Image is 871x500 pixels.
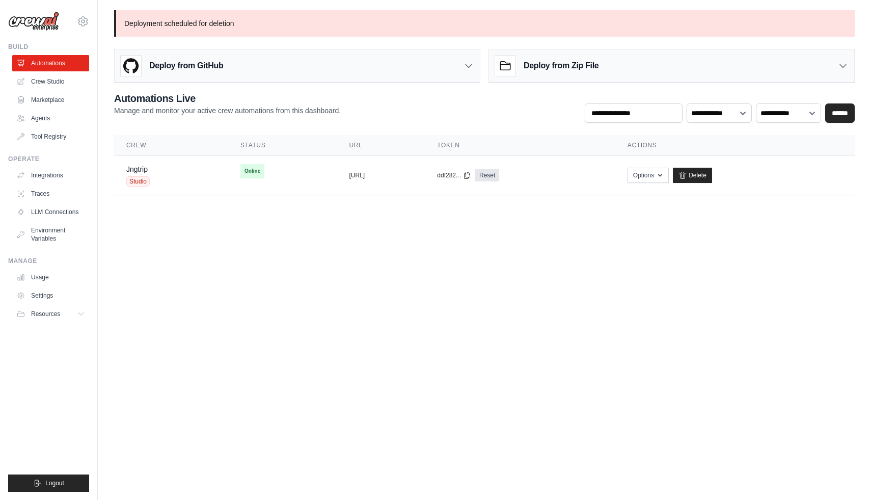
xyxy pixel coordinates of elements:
img: GitHub Logo [121,56,141,76]
div: Manage [8,257,89,265]
img: Logo [8,12,59,31]
h3: Deploy from Zip File [524,60,598,72]
a: Marketplace [12,92,89,108]
div: Operate [8,155,89,163]
a: Integrations [12,167,89,183]
th: Crew [114,135,228,156]
button: Options [628,168,669,183]
span: Online [240,164,264,178]
a: Traces [12,186,89,202]
th: Token [425,135,615,156]
a: Crew Studio [12,73,89,90]
a: Agents [12,110,89,126]
button: Resources [12,306,89,322]
a: Reset [475,169,499,181]
p: Deployment scheduled for deletion [114,10,855,37]
a: Usage [12,269,89,285]
span: Resources [31,310,60,318]
a: Environment Variables [12,222,89,247]
th: Actions [615,135,855,156]
a: Automations [12,55,89,71]
a: Delete [673,168,712,183]
span: Studio [126,176,150,187]
th: Status [228,135,337,156]
a: Tool Registry [12,128,89,145]
a: LLM Connections [12,204,89,220]
button: ddf282... [437,171,471,179]
a: Jngtrip [126,165,148,173]
p: Manage and monitor your active crew automations from this dashboard. [114,106,341,116]
button: Logout [8,475,89,492]
h3: Deploy from GitHub [149,60,223,72]
th: URL [337,135,425,156]
div: Build [8,43,89,51]
span: Logout [45,479,64,487]
h2: Automations Live [114,91,341,106]
a: Settings [12,287,89,304]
